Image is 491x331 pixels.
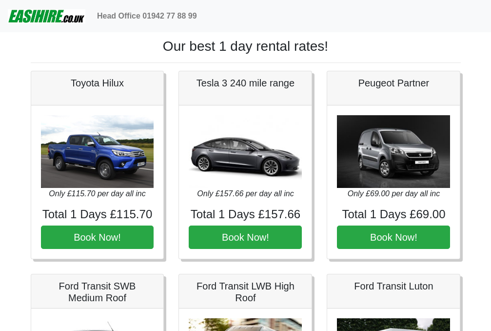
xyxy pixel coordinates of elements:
[348,189,440,198] i: Only £69.00 per day all inc
[337,115,450,188] img: Peugeot Partner
[41,207,154,222] h4: Total 1 Days £115.70
[41,77,154,89] h5: Toyota Hilux
[337,207,450,222] h4: Total 1 Days £69.00
[197,189,294,198] i: Only £157.66 per day all inc
[189,77,302,89] h5: Tesla 3 240 mile range
[337,280,450,292] h5: Ford Transit Luton
[337,226,450,249] button: Book Now!
[189,226,302,249] button: Book Now!
[49,189,145,198] i: Only £115.70 per day all inc
[189,280,302,304] h5: Ford Transit LWB High Roof
[189,207,302,222] h4: Total 1 Days £157.66
[41,115,154,188] img: Toyota Hilux
[8,6,85,26] img: easihire_logo_small.png
[31,38,461,55] h1: Our best 1 day rental rates!
[337,77,450,89] h5: Peugeot Partner
[41,226,154,249] button: Book Now!
[41,280,154,304] h5: Ford Transit SWB Medium Roof
[189,115,302,188] img: Tesla 3 240 mile range
[97,12,197,20] b: Head Office 01942 77 88 99
[93,6,201,26] a: Head Office 01942 77 88 99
